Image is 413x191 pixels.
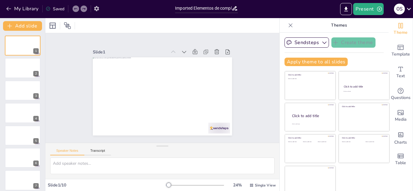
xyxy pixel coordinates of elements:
button: Export to PowerPoint [340,3,352,15]
div: Add charts and graphs [389,127,413,148]
div: Click to add text [343,91,384,92]
div: 4 [5,103,41,123]
div: Saved [46,6,64,12]
div: 4 [33,116,39,121]
div: Click to add title [288,137,331,139]
div: 1 [5,36,41,56]
div: Click to add title [292,113,331,118]
div: Click to add title [288,74,331,76]
button: Create theme [331,37,376,48]
span: Questions [391,94,411,101]
div: 2 [5,58,41,78]
div: Get real-time input from your audience [389,83,413,105]
div: Click to add text [303,141,317,143]
span: Theme [394,29,408,36]
span: Text [396,73,405,79]
button: Speaker Notes [50,149,84,155]
div: Click to add text [366,141,385,143]
input: Insert title [175,4,232,13]
div: Layout [48,21,57,30]
div: Click to add title [342,137,385,139]
p: Themes [295,18,382,33]
span: Charts [394,139,407,146]
div: 6 [5,148,41,168]
div: Click to add title [344,85,384,88]
div: 1 [33,48,39,54]
div: 3 [5,81,41,100]
button: Transcript [84,149,111,155]
div: Add ready made slides [389,40,413,62]
div: 7 [5,170,41,190]
div: Click to add text [342,141,361,143]
button: O S [394,3,405,15]
div: Click to add title [342,105,385,108]
div: O S [394,4,405,14]
span: Table [395,160,406,166]
div: Click to add text [288,141,302,143]
div: 3 [33,93,39,99]
div: Click to add text [318,141,331,143]
div: Slide 1 [168,98,240,126]
button: My Library [5,4,41,14]
div: 7 [33,183,39,189]
div: 6 [33,161,39,166]
div: Add a table [389,148,413,170]
button: Apply theme to all slides [285,58,348,66]
div: 24 % [230,182,245,188]
button: Present [353,3,383,15]
div: Add images, graphics, shapes or video [389,105,413,127]
span: Single View [255,183,276,188]
div: Click to add text [288,78,331,80]
div: Add text boxes [389,62,413,83]
div: 2 [33,71,39,76]
button: Sendsteps [285,37,329,48]
div: 5 [5,126,41,145]
div: Change the overall theme [389,18,413,40]
div: 5 [33,138,39,144]
button: Add slide [3,21,42,31]
span: Template [392,51,410,58]
span: Media [395,116,407,123]
div: Click to add body [292,123,330,125]
div: Slide 1 / 10 [48,182,166,188]
span: Position [64,22,71,29]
